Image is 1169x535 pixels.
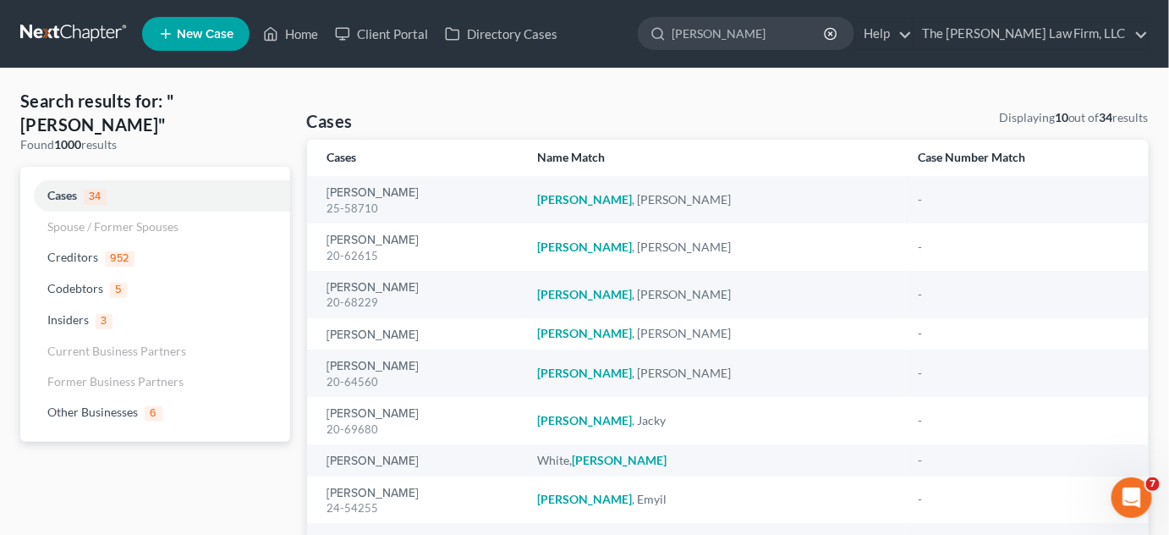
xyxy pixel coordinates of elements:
[20,136,290,153] div: Found results
[573,453,667,467] em: [PERSON_NAME]
[307,140,524,176] th: Cases
[20,212,290,242] a: Spouse / Former Spouses
[524,140,905,176] th: Name Match
[672,18,826,49] input: Search by name...
[538,192,633,207] em: [PERSON_NAME]
[20,367,290,397] a: Former Business Partners
[538,325,892,342] div: , [PERSON_NAME]
[538,240,633,254] em: [PERSON_NAME]
[1055,110,1068,124] strong: 10
[538,412,892,429] div: , Jacky
[538,191,892,208] div: , [PERSON_NAME]
[20,305,290,336] a: Insiders3
[1111,477,1152,518] iframe: Intercom live chat
[20,180,290,212] a: Cases34
[919,325,1128,342] div: -
[20,89,290,136] h4: Search results for: "[PERSON_NAME]"
[538,365,892,382] div: , [PERSON_NAME]
[47,250,98,264] span: Creditors
[105,251,134,267] span: 952
[327,187,420,199] a: [PERSON_NAME]
[47,312,89,327] span: Insiders
[177,28,233,41] span: New Case
[538,366,633,380] em: [PERSON_NAME]
[538,326,633,340] em: [PERSON_NAME]
[96,314,113,329] span: 3
[436,19,566,49] a: Directory Cases
[47,219,178,234] span: Spouse / Former Spouses
[919,491,1128,508] div: -
[1100,110,1113,124] strong: 34
[327,234,420,246] a: [PERSON_NAME]
[538,413,633,427] em: [PERSON_NAME]
[327,500,511,516] div: 24-54255
[307,109,353,133] h4: Cases
[327,488,420,499] a: [PERSON_NAME]
[538,287,633,301] em: [PERSON_NAME]
[538,452,892,469] div: White,
[20,336,290,367] a: Current Business Partners
[1146,477,1160,491] span: 7
[855,19,912,49] a: Help
[47,344,186,358] span: Current Business Partners
[47,374,184,389] span: Former Business Partners
[327,248,511,264] div: 20-62615
[327,201,511,217] div: 25-58710
[54,137,81,152] strong: 1000
[327,329,420,341] a: [PERSON_NAME]
[110,283,127,298] span: 5
[919,452,1128,469] div: -
[538,491,892,508] div: , Emyil
[919,191,1128,208] div: -
[538,239,892,256] div: , [PERSON_NAME]
[47,281,103,295] span: Codebtors
[999,109,1149,126] div: Displaying out of results
[538,286,892,303] div: , [PERSON_NAME]
[919,365,1128,382] div: -
[327,374,511,390] div: 20-64560
[327,455,420,467] a: [PERSON_NAME]
[919,286,1128,303] div: -
[905,140,1149,176] th: Case Number Match
[327,19,436,49] a: Client Portal
[327,282,420,294] a: [PERSON_NAME]
[327,295,511,311] div: 20-68229
[327,422,511,438] div: 20-69680
[538,492,633,506] em: [PERSON_NAME]
[47,405,138,419] span: Other Businesses
[145,406,162,422] span: 6
[20,397,290,428] a: Other Businesses6
[84,190,107,205] span: 34
[919,412,1128,429] div: -
[914,19,1148,49] a: The [PERSON_NAME] Law Firm, LLC
[20,273,290,305] a: Codebtors5
[20,242,290,273] a: Creditors952
[327,408,420,420] a: [PERSON_NAME]
[919,239,1128,256] div: -
[327,361,420,372] a: [PERSON_NAME]
[47,188,77,202] span: Cases
[255,19,327,49] a: Home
